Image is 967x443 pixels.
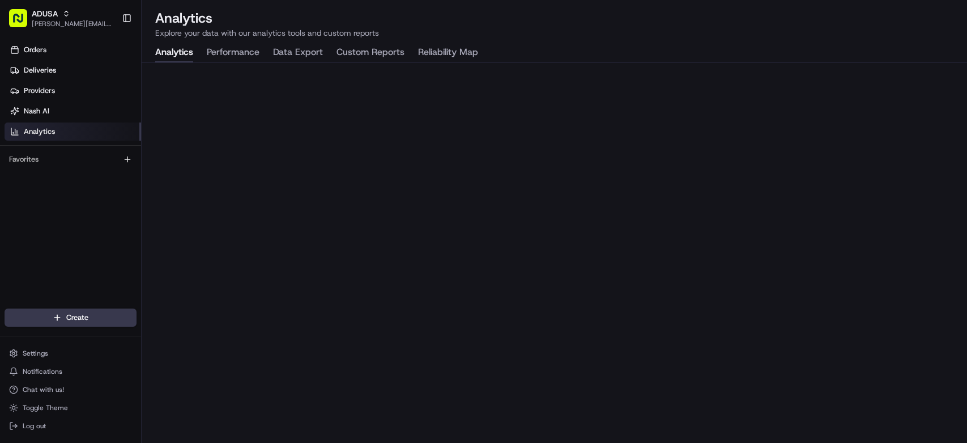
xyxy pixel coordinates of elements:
[23,349,48,358] span: Settings
[5,5,117,32] button: ADUSA[PERSON_NAME][EMAIL_ADDRESS][PERSON_NAME][PERSON_NAME][DOMAIN_NAME]
[23,403,68,412] span: Toggle Theme
[5,418,137,434] button: Log out
[24,106,49,116] span: Nash AI
[5,400,137,416] button: Toggle Theme
[5,61,141,79] a: Deliveries
[5,364,137,379] button: Notifications
[24,86,55,96] span: Providers
[5,309,137,327] button: Create
[23,367,62,376] span: Notifications
[32,8,58,19] button: ADUSA
[23,421,46,431] span: Log out
[155,43,193,62] button: Analytics
[5,102,141,120] a: Nash AI
[336,43,404,62] button: Custom Reports
[32,19,113,28] button: [PERSON_NAME][EMAIL_ADDRESS][PERSON_NAME][PERSON_NAME][DOMAIN_NAME]
[5,382,137,398] button: Chat with us!
[5,123,141,141] a: Analytics
[5,82,141,100] a: Providers
[24,65,56,75] span: Deliveries
[155,27,953,39] p: Explore your data with our analytics tools and custom reports
[23,385,64,394] span: Chat with us!
[66,313,88,323] span: Create
[5,150,137,168] div: Favorites
[142,63,967,443] iframe: Analytics
[273,43,323,62] button: Data Export
[5,41,141,59] a: Orders
[24,126,55,137] span: Analytics
[5,345,137,361] button: Settings
[418,43,478,62] button: Reliability Map
[207,43,259,62] button: Performance
[24,45,46,55] span: Orders
[155,9,953,27] h2: Analytics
